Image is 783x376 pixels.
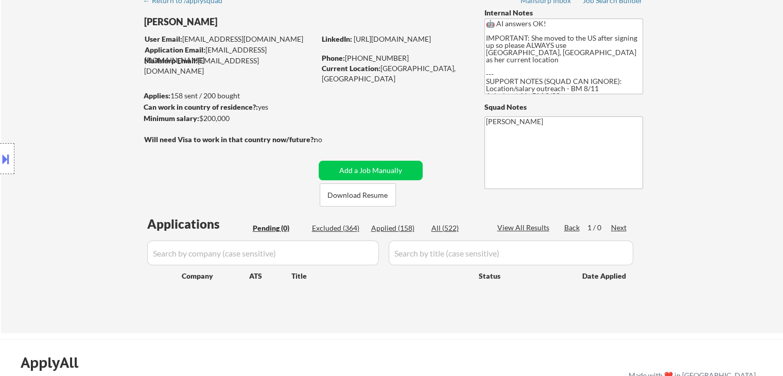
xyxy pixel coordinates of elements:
div: Excluded (364) [312,223,363,233]
div: Back [564,223,581,233]
div: All (522) [431,223,483,233]
div: [EMAIL_ADDRESS][DOMAIN_NAME] [145,34,315,44]
strong: Phone: [322,54,345,62]
div: Applications [147,218,249,230]
div: ApplyAll [21,354,90,371]
div: Title [291,271,469,281]
div: View All Results [497,223,552,233]
strong: Current Location: [322,64,380,73]
strong: User Email: [145,35,182,43]
strong: Will need Visa to work in that country now/future?: [144,135,316,144]
div: [PERSON_NAME] [144,15,356,28]
div: Applied (158) [371,223,423,233]
div: Status [479,266,567,285]
button: Download Resume [320,183,396,207]
button: Add a Job Manually [319,161,423,180]
a: [URL][DOMAIN_NAME] [354,35,431,43]
input: Search by company (case sensitive) [147,241,379,265]
div: [GEOGRAPHIC_DATA], [GEOGRAPHIC_DATA] [322,63,467,83]
div: Company [182,271,249,281]
div: Next [611,223,628,233]
strong: Mailslurp Email: [144,56,198,65]
strong: Can work in country of residence?: [144,102,258,111]
div: [EMAIL_ADDRESS][DOMAIN_NAME] [144,56,315,76]
div: $200,000 [144,113,315,124]
div: Pending (0) [253,223,304,233]
div: Date Applied [582,271,628,281]
div: Internal Notes [484,8,643,18]
div: Squad Notes [484,102,643,112]
div: [EMAIL_ADDRESS][DOMAIN_NAME] [145,45,315,65]
input: Search by title (case sensitive) [389,241,633,265]
div: 1 / 0 [587,223,611,233]
div: ATS [249,271,291,281]
div: no [314,134,343,145]
div: 158 sent / 200 bought [144,91,315,101]
strong: Application Email: [145,45,205,54]
strong: LinkedIn: [322,35,352,43]
div: yes [144,102,312,112]
div: [PHONE_NUMBER] [322,53,467,63]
